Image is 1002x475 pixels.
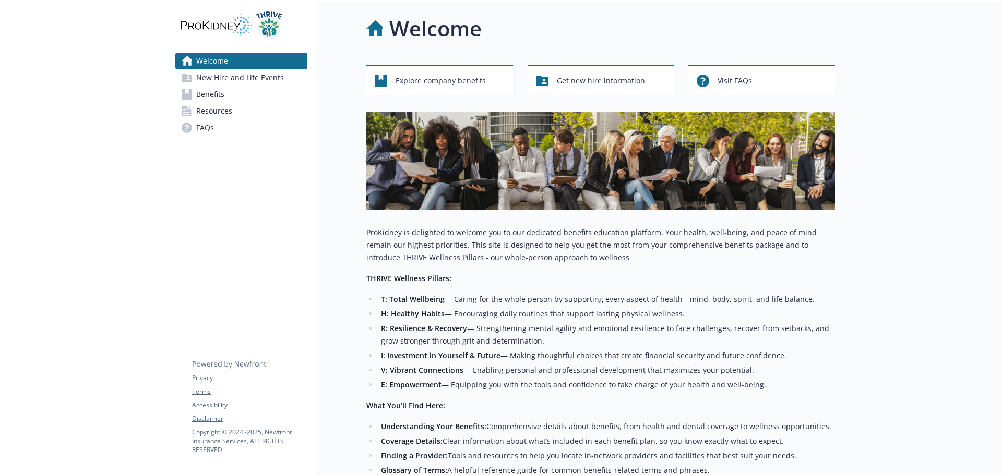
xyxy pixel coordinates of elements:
a: FAQs [175,119,307,136]
li: — Encouraging daily routines that support lasting physical wellness. [378,308,835,320]
a: Benefits [175,86,307,103]
img: overview page banner [366,112,835,210]
span: Visit FAQs [718,71,752,91]
span: FAQs [196,119,214,136]
span: New Hire and Life Events [196,69,284,86]
strong: Coverage Details: [381,436,443,446]
span: Resources [196,103,232,119]
button: Explore company benefits [366,65,513,95]
li: Comprehensive details about benefits, from health and dental coverage to wellness opportunities. [378,420,835,433]
strong: Finding a Provider: [381,450,448,460]
a: Privacy [192,373,307,383]
strong: Understanding Your Benefits: [381,421,486,431]
span: Get new hire information [557,71,645,91]
p: ProKidney is delighted to welcome you to our dedicated benefits education platform. Your health, ... [366,226,835,264]
li: — Enabling personal and professional development that maximizes your potential. [378,364,835,376]
strong: T: Total Wellbeing [381,294,445,304]
li: — Caring for the whole person by supporting every aspect of health—mind, body, spirit, and life b... [378,293,835,306]
li: Tools and resources to help you locate in-network providers and facilities that best suit your ne... [378,449,835,462]
a: Accessibility [192,400,307,410]
strong: V: Vibrant Connections [381,365,463,375]
a: Welcome [175,53,307,69]
button: Get new hire information [528,65,674,95]
strong: THRIVE Wellness Pillars: [366,273,451,283]
strong: H: Healthy Habits [381,309,445,319]
span: Benefits [196,86,224,103]
h1: Welcome [389,13,482,44]
strong: E: Empowerment [381,380,442,389]
li: — Making thoughtful choices that create financial security and future confidence. [378,349,835,362]
li: — Strengthening mental agility and emotional resilience to face challenges, recover from setbacks... [378,322,835,347]
li: Clear information about what’s included in each benefit plan, so you know exactly what to expect. [378,435,835,447]
span: Welcome [196,53,228,69]
a: Terms [192,387,307,396]
strong: Glossary of Terms: [381,465,447,475]
a: New Hire and Life Events [175,69,307,86]
a: Disclaimer [192,414,307,423]
p: Copyright © 2024 - 2025 , Newfront Insurance Services, ALL RIGHTS RESERVED [192,428,307,454]
strong: R: Resilience & Recovery [381,323,467,333]
span: Explore company benefits [396,71,486,91]
li: — Equipping you with the tools and confidence to take charge of your health and well-being. [378,379,835,391]
strong: What You’ll Find Here: [366,400,445,410]
strong: I: Investment in Yourself & Future [381,350,500,360]
button: Visit FAQs [688,65,835,95]
a: Resources [175,103,307,119]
